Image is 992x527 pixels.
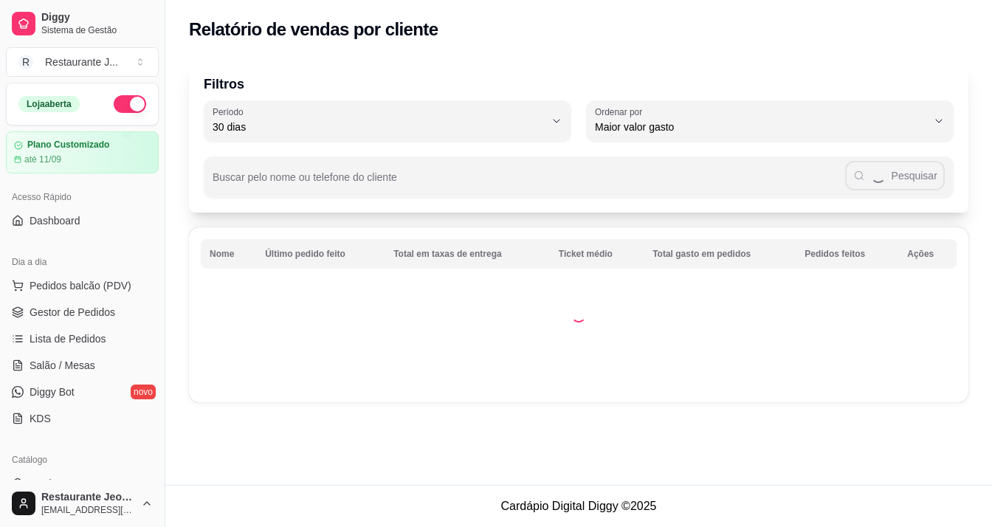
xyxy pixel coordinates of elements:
button: Ordenar porMaior valor gasto [586,100,954,142]
button: Período30 dias [204,100,571,142]
div: Acesso Rápido [6,185,159,209]
span: Restaurante Jeová jireh [41,491,135,504]
span: Dashboard [30,213,80,228]
a: KDS [6,407,159,430]
div: Loja aberta [18,96,80,112]
a: Diggy Botnovo [6,380,159,404]
span: Salão / Mesas [30,358,95,373]
button: Restaurante Jeová jireh[EMAIL_ADDRESS][DOMAIN_NAME] [6,486,159,521]
h2: Relatório de vendas por cliente [189,18,438,41]
span: Lista de Pedidos [30,331,106,346]
a: DiggySistema de Gestão [6,6,159,41]
button: Alterar Status [114,95,146,113]
span: Diggy Bot [30,385,75,399]
span: Sistema de Gestão [41,24,153,36]
button: Select a team [6,47,159,77]
span: KDS [30,411,51,426]
span: R [18,55,33,69]
span: Diggy [41,11,153,24]
a: Dashboard [6,209,159,232]
div: Restaurante J ... [45,55,118,69]
p: Filtros [204,74,954,94]
a: Lista de Pedidos [6,327,159,351]
div: Loading [571,308,586,323]
div: Catálogo [6,448,159,472]
a: Plano Customizadoaté 11/09 [6,131,159,173]
span: 30 dias [213,120,545,134]
button: Pedidos balcão (PDV) [6,274,159,297]
div: Dia a dia [6,250,159,274]
span: Produtos [30,476,71,491]
span: Pedidos balcão (PDV) [30,278,131,293]
span: Maior valor gasto [595,120,927,134]
span: [EMAIL_ADDRESS][DOMAIN_NAME] [41,504,135,516]
footer: Cardápio Digital Diggy © 2025 [165,485,992,527]
a: Gestor de Pedidos [6,300,159,324]
article: Plano Customizado [27,139,109,151]
a: Produtos [6,472,159,495]
label: Ordenar por [595,106,647,118]
input: Buscar pelo nome ou telefone do cliente [213,176,845,190]
span: Gestor de Pedidos [30,305,115,320]
article: até 11/09 [24,154,61,165]
a: Salão / Mesas [6,354,159,377]
label: Período [213,106,248,118]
